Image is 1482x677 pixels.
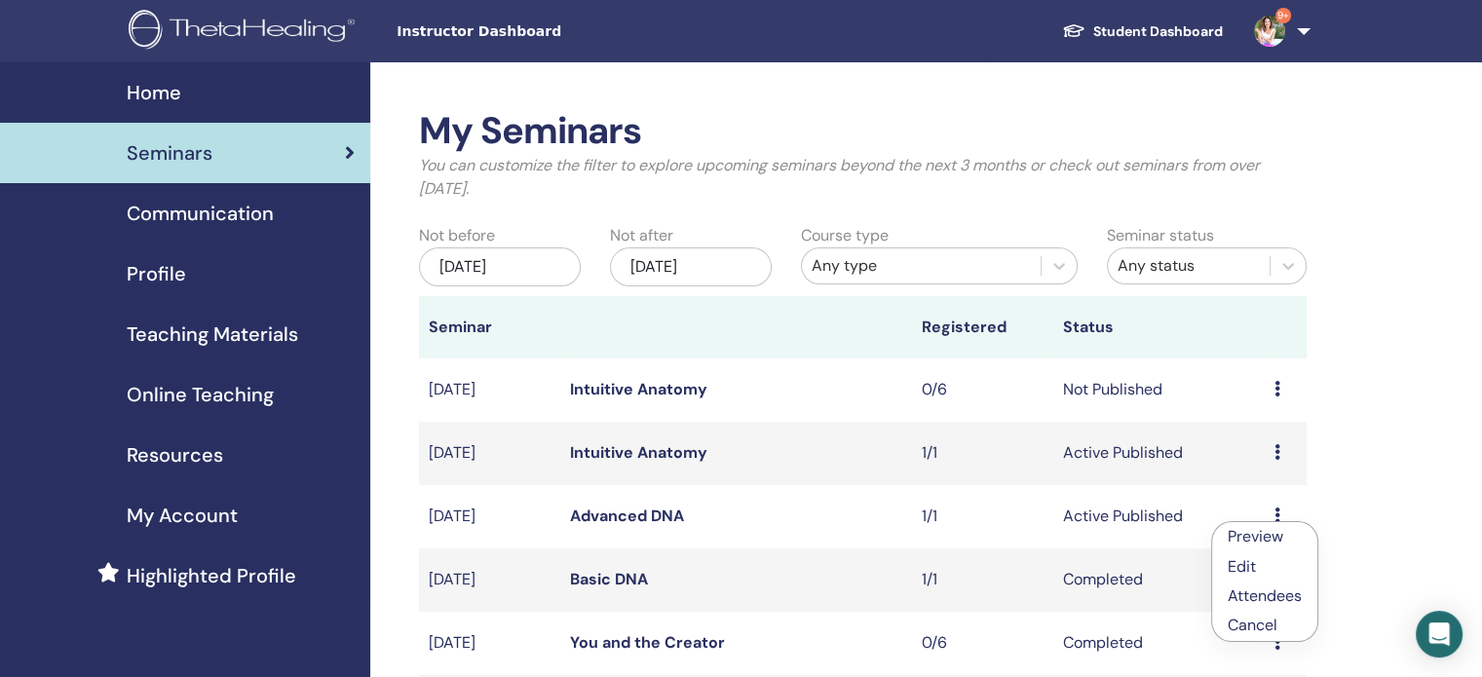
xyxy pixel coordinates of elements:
[1228,585,1302,606] a: Attendees
[127,78,181,107] span: Home
[419,358,560,422] td: [DATE]
[127,320,298,349] span: Teaching Materials
[419,224,495,247] label: Not before
[1416,611,1463,658] div: Open Intercom Messenger
[419,154,1307,201] p: You can customize the filter to explore upcoming seminars beyond the next 3 months or check out s...
[1053,358,1265,422] td: Not Published
[812,254,1031,278] div: Any type
[397,21,689,42] span: Instructor Dashboard
[1053,612,1265,675] td: Completed
[419,296,560,358] th: Seminar
[1275,8,1291,23] span: 9+
[1228,614,1302,637] p: Cancel
[610,247,772,286] div: [DATE]
[1053,548,1265,612] td: Completed
[1254,16,1285,47] img: default.jpg
[419,247,581,286] div: [DATE]
[912,358,1053,422] td: 0/6
[570,442,707,463] a: Intuitive Anatomy
[570,569,648,589] a: Basic DNA
[419,109,1307,154] h2: My Seminars
[419,485,560,548] td: [DATE]
[419,422,560,485] td: [DATE]
[127,199,274,228] span: Communication
[912,296,1053,358] th: Registered
[127,138,212,168] span: Seminars
[129,10,361,54] img: logo.png
[127,259,186,288] span: Profile
[127,561,296,590] span: Highlighted Profile
[1053,485,1265,548] td: Active Published
[1228,526,1283,546] a: Preview
[912,548,1053,612] td: 1/1
[801,224,889,247] label: Course type
[1118,254,1260,278] div: Any status
[912,485,1053,548] td: 1/1
[1046,14,1238,50] a: Student Dashboard
[1053,296,1265,358] th: Status
[419,612,560,675] td: [DATE]
[419,548,560,612] td: [DATE]
[127,440,223,470] span: Resources
[1107,224,1214,247] label: Seminar status
[1062,22,1085,39] img: graduation-cap-white.svg
[127,501,238,530] span: My Account
[127,380,274,409] span: Online Teaching
[1228,556,1256,577] a: Edit
[1053,422,1265,485] td: Active Published
[570,379,707,399] a: Intuitive Anatomy
[570,506,684,526] a: Advanced DNA
[570,632,725,653] a: You and the Creator
[610,224,673,247] label: Not after
[912,612,1053,675] td: 0/6
[912,422,1053,485] td: 1/1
